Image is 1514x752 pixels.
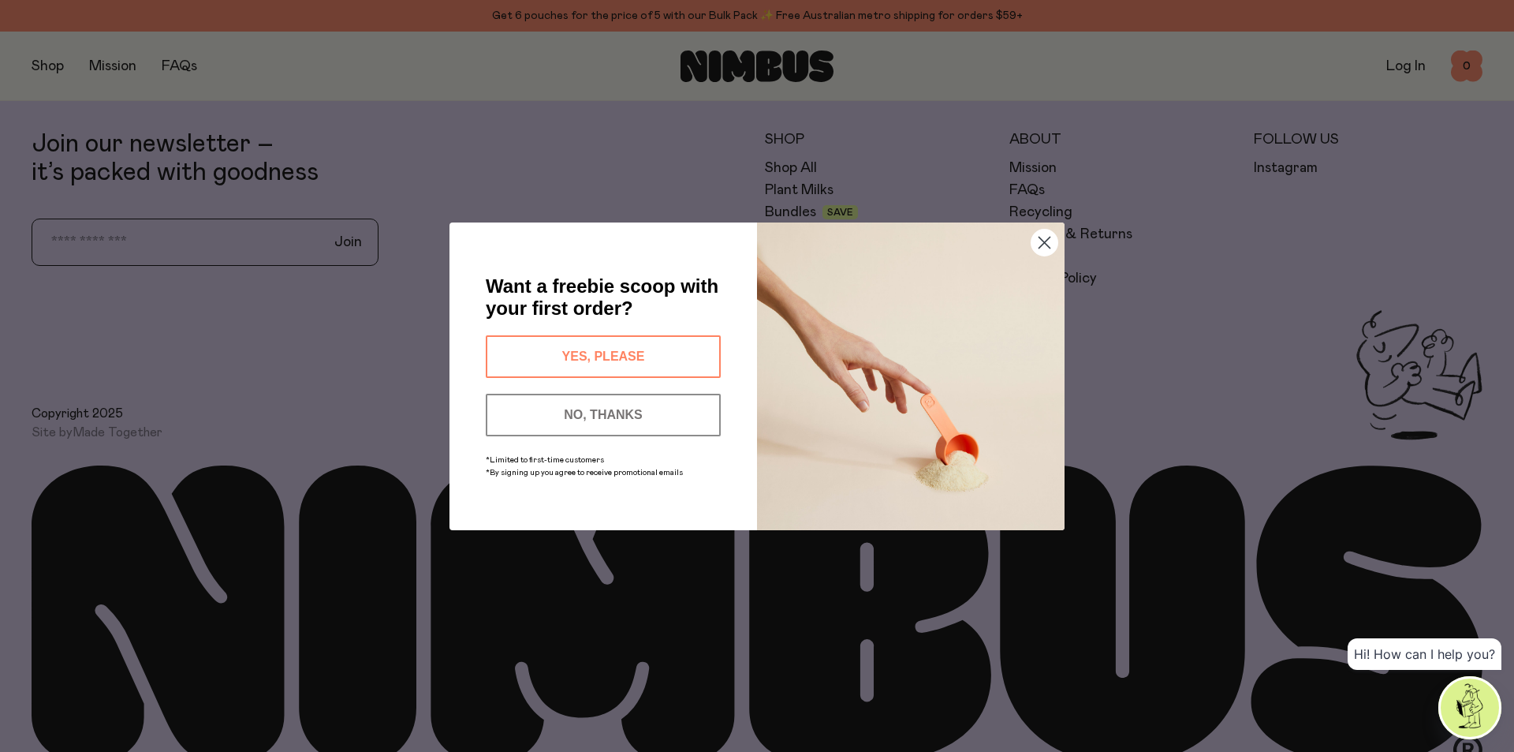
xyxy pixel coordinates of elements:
[1031,229,1058,256] button: Close dialog
[486,275,718,319] span: Want a freebie scoop with your first order?
[486,394,721,436] button: NO, THANKS
[757,223,1065,530] img: c0d45117-8e62-4a02-9742-374a5db49d45.jpeg
[486,456,604,464] span: *Limited to first-time customers
[486,335,721,378] button: YES, PLEASE
[1441,679,1499,737] img: agent
[1348,638,1501,670] div: Hi! How can I help you?
[486,469,683,477] span: *By signing up you agree to receive promotional emails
